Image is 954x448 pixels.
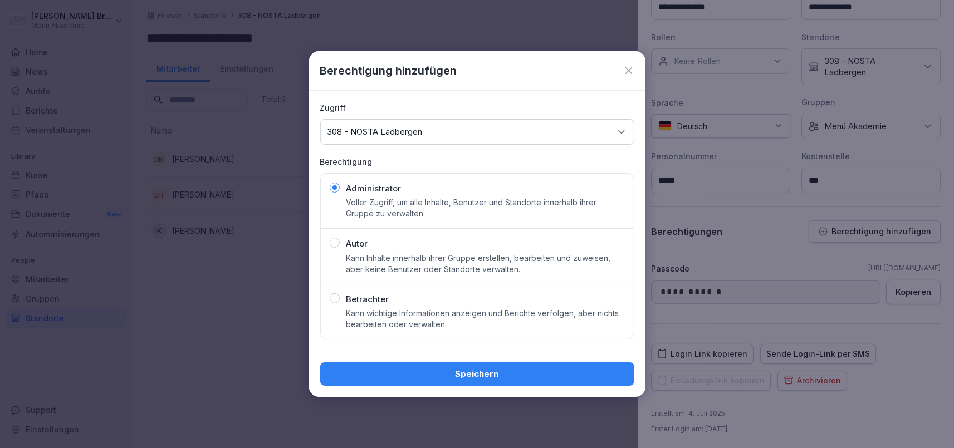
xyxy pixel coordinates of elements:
p: 308 - NOSTA Ladbergen [327,126,423,137]
p: Zugriff [320,102,634,114]
div: Speichern [329,368,625,380]
p: Voller Zugriff, um alle Inhalte, Benutzer und Standorte innerhalb ihrer Gruppe zu verwalten. [346,197,625,219]
p: Berechtigung hinzufügen [320,62,457,79]
p: Autor [346,238,368,250]
p: Kann Inhalte innerhalb ihrer Gruppe erstellen, bearbeiten und zuweisen, aber keine Benutzer oder ... [346,253,625,275]
p: Betrachter [346,293,389,306]
p: Administrator [346,183,402,195]
p: Kann wichtige Informationen anzeigen und Berichte verfolgen, aber nichts bearbeiten oder verwalten. [346,308,625,330]
button: Speichern [320,362,634,386]
p: Berechtigung [320,156,634,168]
